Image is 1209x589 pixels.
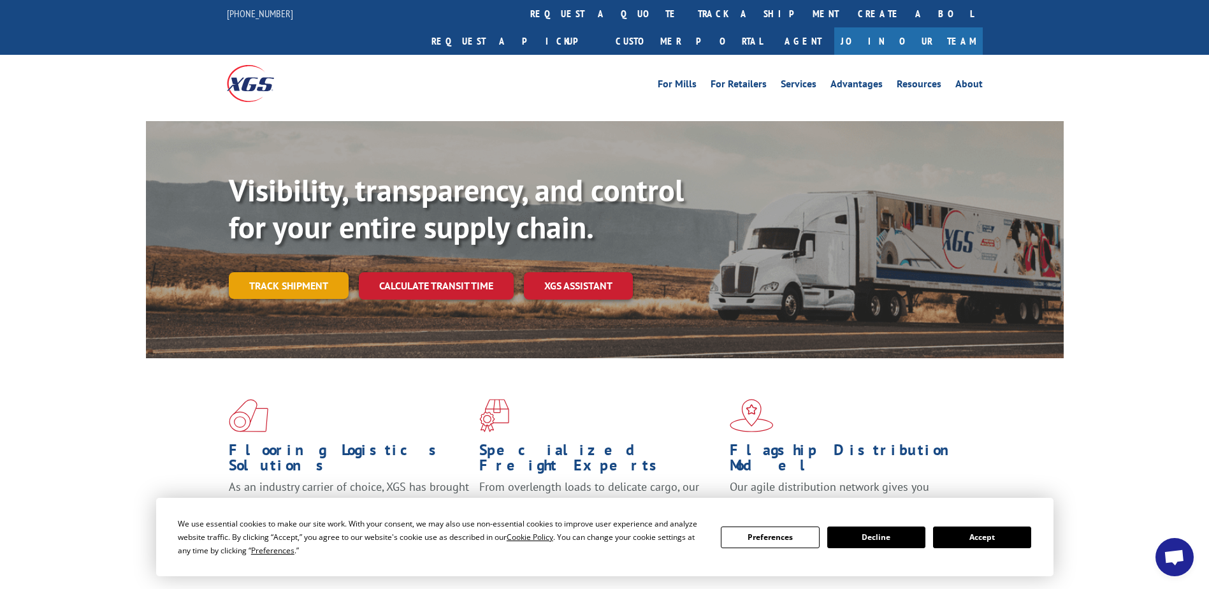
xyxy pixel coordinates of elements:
img: xgs-icon-flagship-distribution-model-red [730,399,774,432]
span: Preferences [251,545,294,556]
a: Resources [897,79,941,93]
a: [PHONE_NUMBER] [227,7,293,20]
a: Join Our Team [834,27,983,55]
a: Request a pickup [422,27,606,55]
div: Open chat [1155,538,1194,576]
h1: Specialized Freight Experts [479,442,720,479]
span: Cookie Policy [507,532,553,542]
a: For Mills [658,79,697,93]
a: Customer Portal [606,27,772,55]
img: xgs-icon-focused-on-flooring-red [479,399,509,432]
b: Visibility, transparency, and control for your entire supply chain. [229,170,684,247]
button: Preferences [721,527,819,548]
a: For Retailers [711,79,767,93]
a: Track shipment [229,272,349,299]
a: Agent [772,27,834,55]
h1: Flooring Logistics Solutions [229,442,470,479]
a: XGS ASSISTANT [524,272,633,300]
span: Our agile distribution network gives you nationwide inventory management on demand. [730,479,964,509]
img: xgs-icon-total-supply-chain-intelligence-red [229,399,268,432]
p: From overlength loads to delicate cargo, our experienced staff knows the best way to move your fr... [479,479,720,536]
div: Cookie Consent Prompt [156,498,1053,576]
a: About [955,79,983,93]
button: Decline [827,527,925,548]
span: As an industry carrier of choice, XGS has brought innovation and dedication to flooring logistics... [229,479,469,525]
button: Accept [933,527,1031,548]
a: Calculate transit time [359,272,514,300]
div: We use essential cookies to make our site work. With your consent, we may also use non-essential ... [178,517,706,557]
a: Services [781,79,816,93]
a: Advantages [830,79,883,93]
h1: Flagship Distribution Model [730,442,971,479]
